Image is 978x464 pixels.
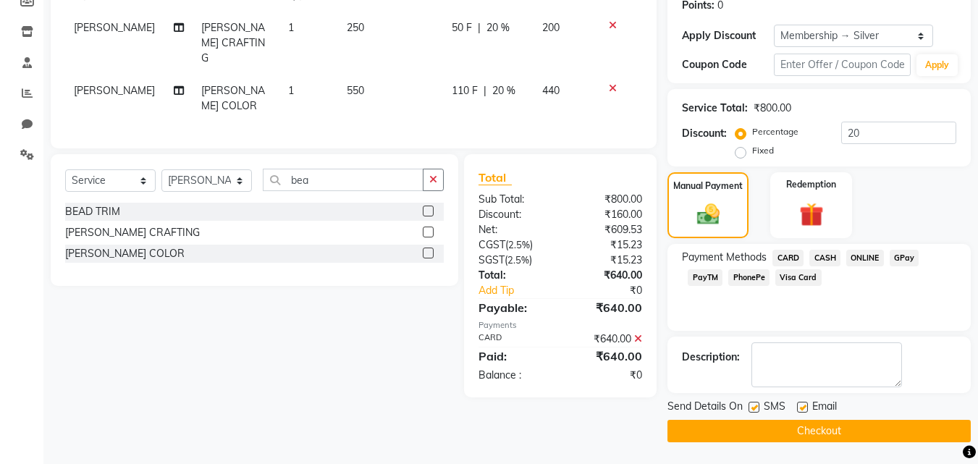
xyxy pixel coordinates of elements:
[688,269,722,286] span: PayTM
[682,57,773,72] div: Coupon Code
[764,399,785,417] span: SMS
[786,178,836,191] label: Redemption
[479,253,505,266] span: SGST
[916,54,958,76] button: Apply
[468,283,576,298] a: Add Tip
[478,20,481,35] span: |
[74,21,155,34] span: [PERSON_NAME]
[479,170,512,185] span: Total
[682,350,740,365] div: Description:
[288,84,294,97] span: 1
[74,84,155,97] span: [PERSON_NAME]
[890,250,919,266] span: GPay
[772,250,804,266] span: CARD
[479,319,642,332] div: Payments
[65,204,120,219] div: BEAD TRIM
[468,299,560,316] div: Payable:
[560,222,653,237] div: ₹609.53
[468,222,560,237] div: Net:
[468,192,560,207] div: Sub Total:
[682,28,773,43] div: Apply Discount
[201,84,265,112] span: [PERSON_NAME] COLOR
[560,347,653,365] div: ₹640.00
[809,250,840,266] span: CASH
[468,253,560,268] div: ( )
[560,237,653,253] div: ₹15.23
[682,250,767,265] span: Payment Methods
[560,368,653,383] div: ₹0
[542,84,560,97] span: 440
[492,83,515,98] span: 20 %
[560,207,653,222] div: ₹160.00
[542,21,560,34] span: 200
[774,54,911,76] input: Enter Offer / Coupon Code
[479,238,505,251] span: CGST
[65,225,200,240] div: [PERSON_NAME] CRAFTING
[508,239,530,250] span: 2.5%
[812,399,837,417] span: Email
[667,420,971,442] button: Checkout
[560,192,653,207] div: ₹800.00
[452,20,472,35] span: 50 F
[468,207,560,222] div: Discount:
[728,269,770,286] span: PhonePe
[201,21,265,64] span: [PERSON_NAME] CRAFTING
[468,347,560,365] div: Paid:
[690,201,727,227] img: _cash.svg
[468,332,560,347] div: CARD
[846,250,884,266] span: ONLINE
[752,144,774,157] label: Fixed
[667,399,743,417] span: Send Details On
[347,21,364,34] span: 250
[576,283,654,298] div: ₹0
[560,299,653,316] div: ₹640.00
[288,21,294,34] span: 1
[682,101,748,116] div: Service Total:
[65,246,185,261] div: [PERSON_NAME] COLOR
[347,84,364,97] span: 550
[263,169,423,191] input: Search or Scan
[468,237,560,253] div: ( )
[792,200,831,229] img: _gift.svg
[452,83,478,98] span: 110 F
[682,126,727,141] div: Discount:
[775,269,822,286] span: Visa Card
[673,180,743,193] label: Manual Payment
[752,125,798,138] label: Percentage
[468,368,560,383] div: Balance :
[754,101,791,116] div: ₹800.00
[468,268,560,283] div: Total:
[560,332,653,347] div: ₹640.00
[560,268,653,283] div: ₹640.00
[507,254,529,266] span: 2.5%
[484,83,486,98] span: |
[486,20,510,35] span: 20 %
[560,253,653,268] div: ₹15.23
